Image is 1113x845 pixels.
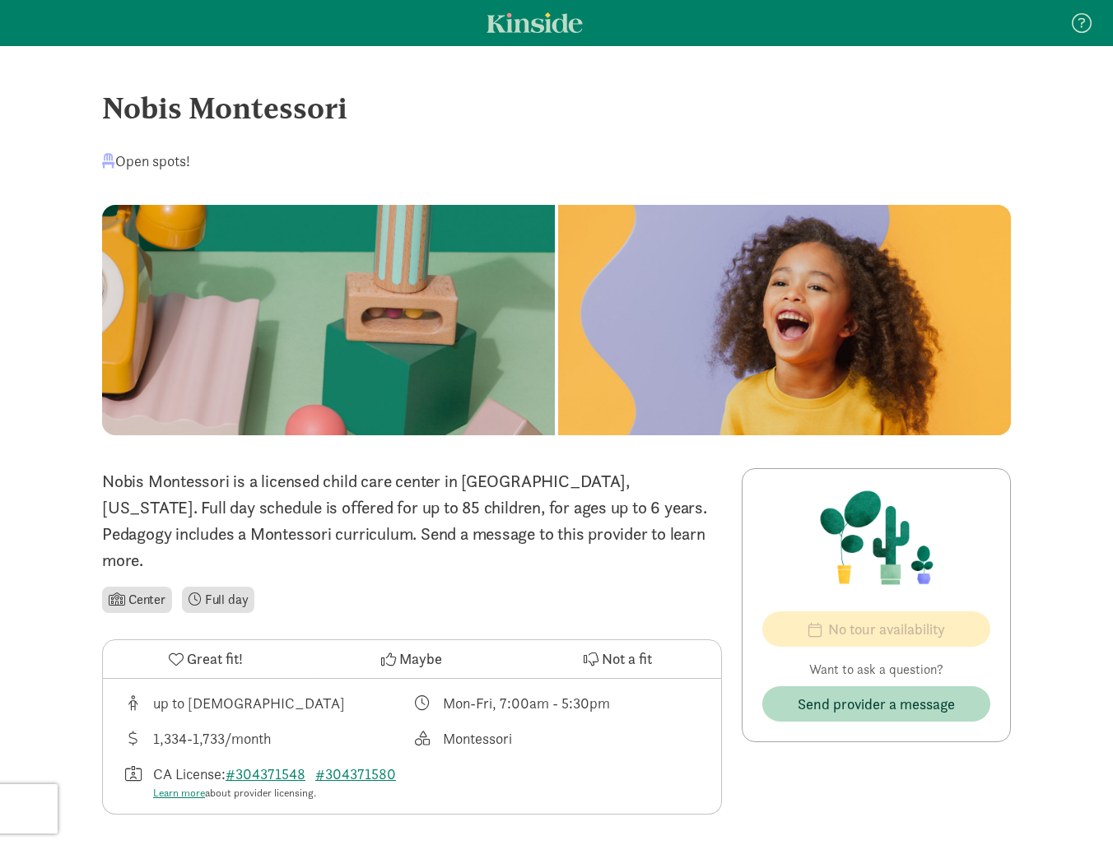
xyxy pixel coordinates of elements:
a: #304371548 [226,764,305,783]
span: Not a fit [602,648,652,670]
div: Montessori [443,727,512,750]
div: Average tuition for this program [123,727,412,750]
span: Great fit! [187,648,243,670]
p: Nobis Montessori is a licensed child care center in [GEOGRAPHIC_DATA], [US_STATE]. Full day sched... [102,468,722,573]
div: License number [123,763,412,801]
div: up to [DEMOGRAPHIC_DATA] [153,692,345,714]
button: Not a fit [515,640,721,678]
div: CA License: [153,763,403,801]
a: Learn more [153,786,205,800]
p: Want to ask a question? [762,660,990,680]
div: Class schedule [412,692,702,714]
span: Send provider a message [798,693,955,715]
button: Send provider a message [762,686,990,722]
li: Center [102,587,172,613]
button: Maybe [309,640,515,678]
div: Nobis Montessori [102,86,1011,130]
div: Age range for children that this provider cares for [123,692,412,714]
button: Great fit! [103,640,309,678]
li: Full day [182,587,255,613]
span: Maybe [399,648,442,670]
button: No tour availability [762,611,990,647]
a: #304371580 [315,764,396,783]
a: Kinside [487,12,583,33]
div: This provider's education philosophy [412,727,702,750]
span: No tour availability [828,618,945,640]
div: Open spots! [102,150,190,172]
div: about provider licensing. [153,785,403,801]
div: Mon-Fri, 7:00am - 5:30pm [443,692,610,714]
div: 1,334-1,733/month [153,727,271,750]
